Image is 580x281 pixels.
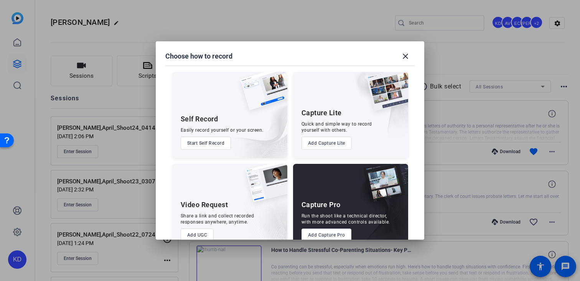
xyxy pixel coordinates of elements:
div: Easily record yourself or your screen. [181,127,264,133]
img: self-record.png [234,72,287,118]
button: Start Self Record [181,137,231,150]
img: embarkstudio-ugc-content.png [243,188,287,250]
img: embarkstudio-capture-lite.png [339,72,408,149]
mat-icon: close [401,52,410,61]
h1: Choose how to record [165,52,232,61]
div: Run the shoot like a technical director, with more advanced controls available. [302,213,390,225]
button: Add Capture Lite [302,137,352,150]
img: capture-pro.png [358,164,408,211]
img: embarkstudio-self-record.png [221,88,287,158]
button: Add Capture Pro [302,229,352,242]
img: capture-lite.png [361,72,408,119]
div: Capture Lite [302,108,342,118]
button: Add UGC [181,229,214,242]
img: ugc-content.png [240,164,287,210]
div: Video Request [181,200,228,209]
div: Self Record [181,114,218,124]
img: embarkstudio-capture-pro.png [351,173,408,250]
div: Capture Pro [302,200,341,209]
div: Share a link and collect recorded responses anywhere, anytime. [181,213,254,225]
div: Quick and simple way to record yourself with others. [302,121,372,133]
